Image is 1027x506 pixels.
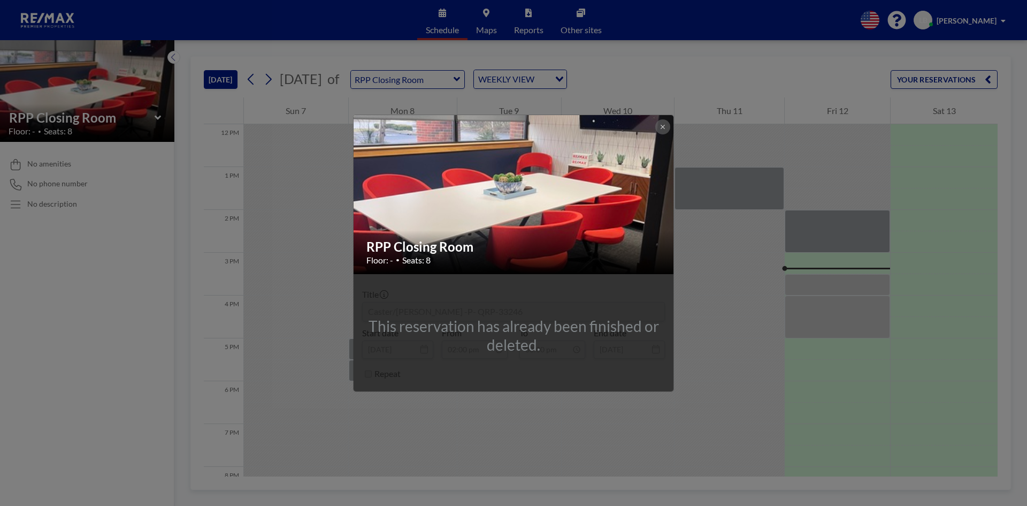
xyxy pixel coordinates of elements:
[402,255,431,266] span: Seats: 8
[366,255,393,266] span: Floor: -
[354,317,673,354] div: This reservation has already been finished or deleted.
[366,239,662,255] h2: RPP Closing Room
[396,256,400,264] span: •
